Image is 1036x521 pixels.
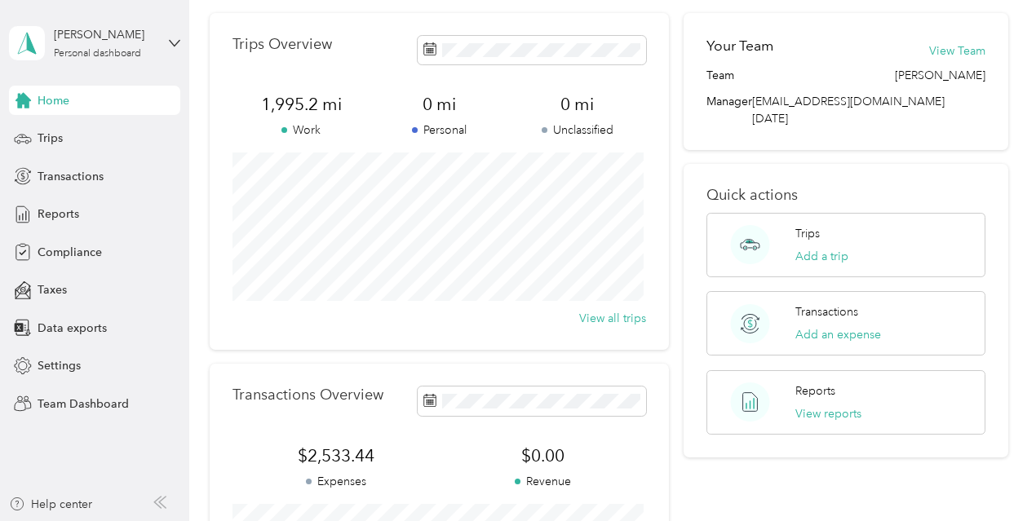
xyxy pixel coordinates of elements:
[38,244,102,261] span: Compliance
[232,93,370,116] span: 1,995.2 mi
[38,168,104,185] span: Transactions
[795,326,881,343] button: Add an expense
[370,93,508,116] span: 0 mi
[579,310,646,327] button: View all trips
[232,444,440,467] span: $2,533.44
[370,121,508,139] p: Personal
[232,121,370,139] p: Work
[706,36,773,56] h2: Your Team
[38,395,129,413] span: Team Dashboard
[54,26,156,43] div: [PERSON_NAME]
[929,42,985,60] button: View Team
[232,386,383,404] p: Transactions Overview
[38,130,63,147] span: Trips
[9,496,92,513] button: Help center
[752,95,945,126] span: [EMAIL_ADDRESS][DOMAIN_NAME][DATE]
[232,36,332,53] p: Trips Overview
[38,320,107,337] span: Data exports
[795,382,835,400] p: Reports
[508,121,646,139] p: Unclassified
[795,248,848,265] button: Add a trip
[706,187,985,204] p: Quick actions
[706,93,752,127] span: Manager
[706,67,734,84] span: Team
[795,405,861,422] button: View reports
[895,67,985,84] span: [PERSON_NAME]
[440,444,647,467] span: $0.00
[38,205,79,223] span: Reports
[38,281,67,298] span: Taxes
[795,303,858,320] p: Transactions
[54,49,141,59] div: Personal dashboard
[38,357,81,374] span: Settings
[232,473,440,490] p: Expenses
[508,93,646,116] span: 0 mi
[795,225,820,242] p: Trips
[38,92,69,109] span: Home
[945,430,1036,521] iframe: Everlance-gr Chat Button Frame
[440,473,647,490] p: Revenue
